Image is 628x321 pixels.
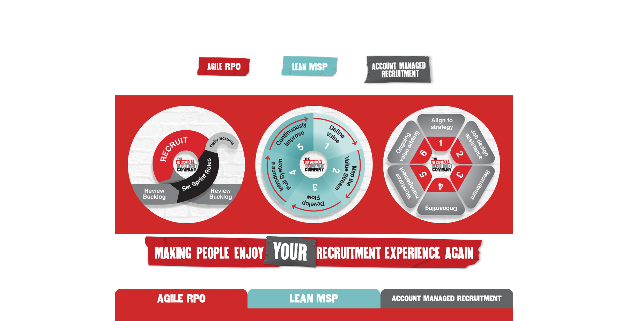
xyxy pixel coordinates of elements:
[128,106,245,223] img: Agile RPO
[363,53,437,88] img: Account managed recruitment
[383,106,500,223] img: Account Managed Recruitment
[115,289,247,308] button: AGILE RPO
[142,234,486,273] img: making-people-enjoy.png
[279,55,342,79] img: lean MSP
[381,289,513,308] button: ACCOUNT MANAGED RECRUITMENT
[247,289,380,308] button: LEAN MSP
[195,55,254,78] img: Agile RPO
[255,106,372,223] img: Lean MSP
